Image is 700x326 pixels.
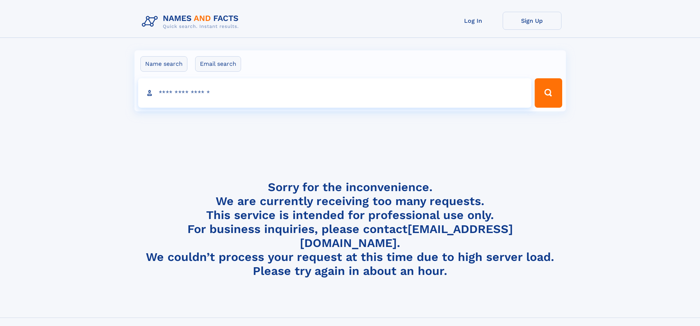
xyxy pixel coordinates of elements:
[140,56,187,72] label: Name search
[138,78,532,108] input: search input
[139,180,561,278] h4: Sorry for the inconvenience. We are currently receiving too many requests. This service is intend...
[535,78,562,108] button: Search Button
[300,222,513,250] a: [EMAIL_ADDRESS][DOMAIN_NAME]
[503,12,561,30] a: Sign Up
[139,12,245,32] img: Logo Names and Facts
[195,56,241,72] label: Email search
[444,12,503,30] a: Log In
